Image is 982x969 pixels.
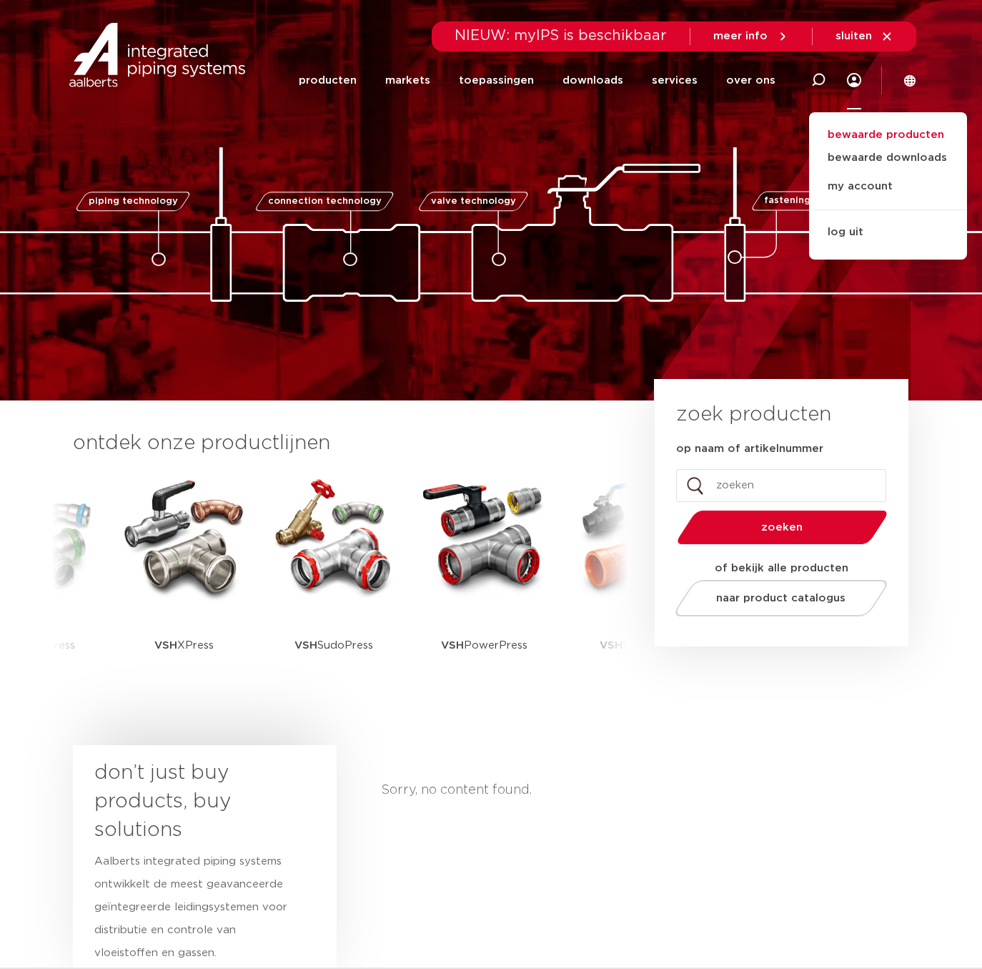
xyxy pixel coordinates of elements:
[294,640,317,651] strong: VSH
[269,472,398,690] a: VSHSudoPress
[809,172,967,201] a: my account
[713,30,789,43] a: meer info
[847,51,861,109] nav: Menu
[88,197,177,206] span: piping technology
[835,31,872,41] span: sluiten
[294,601,373,690] p: SudoPress
[420,472,548,690] a: VSHPowerPress
[652,53,698,108] a: services
[299,53,357,108] a: producten
[600,640,623,651] strong: VSH
[835,30,893,43] a: sluiten
[385,53,430,108] a: markets
[459,53,534,108] a: toepassingen
[600,601,669,690] p: Shurjoint
[715,563,848,574] strong: of bekijk alle producten
[154,640,177,651] strong: VSH
[676,442,823,456] label: op naam of artikelnummer
[94,759,289,845] h3: don’t just buy products, buy solutions
[268,197,382,206] span: connection technology
[430,197,515,206] span: valve technology
[764,197,869,206] span: fastening technology
[570,472,698,690] a: VSHShurjoint
[676,469,886,502] input: zoeken
[672,509,893,546] button: zoeken
[717,593,846,604] span: naar product catalogus
[713,31,768,41] span: meer info
[672,580,891,616] a: naar product catalogus
[847,51,861,109] : my IPS
[299,53,775,108] nav: Menu
[73,429,606,458] h3: ontdek onze productlijnen
[714,522,850,533] span: zoeken
[455,29,667,43] span: NIEUW: myIPS is beschikbaar
[726,53,775,108] a: over ons
[441,640,464,651] strong: VSH
[562,53,623,108] a: downloads
[809,210,967,247] a: log uit
[154,601,214,690] p: XPress
[94,850,289,965] p: Aalberts integrated piping systems ontwikkelt de meest geavanceerde geïntegreerde leidingsystemen...
[676,400,831,429] h3: zoek producten
[809,144,967,172] a: bewaarde downloads
[119,472,248,690] a: VSHXPress
[441,601,527,690] p: PowerPress
[809,127,967,144] a: bewaarde producten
